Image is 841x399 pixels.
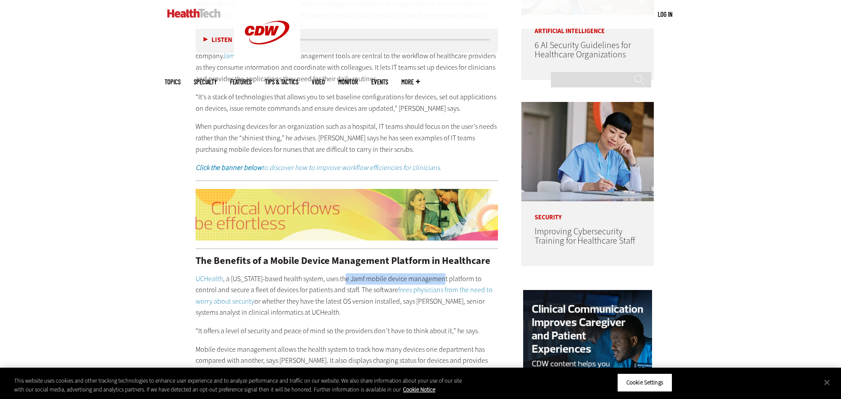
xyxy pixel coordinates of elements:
a: Features [230,79,252,85]
p: Mobile device management allows the health system to track how many devices one department has co... [196,344,498,389]
p: Security [521,201,654,221]
p: “It’s a stack of technologies that allows you to set baseline configurations for devices, set out... [196,91,498,114]
button: Cookie Settings [617,373,672,392]
img: nurse studying on computer [521,102,654,201]
div: User menu [658,10,672,19]
strong: Click the banner below [196,163,262,172]
button: Close [817,373,837,392]
em: to discover how to improve workflow efficiencies for clinicians. [196,163,441,172]
span: Topics [165,79,181,85]
div: This website uses cookies and other tracking technologies to enhance user experience and to analy... [14,376,463,394]
p: “It offers a level of security and peace of mind so the providers don’t have to think about it,” ... [196,325,498,337]
span: Specialty [194,79,217,85]
a: Log in [658,10,672,18]
a: frees physicians from the need to worry about security [196,285,493,306]
a: More information about your privacy [403,386,435,393]
img: Home [167,9,221,18]
a: UCHealth [196,274,223,283]
p: , a [US_STATE]-based health system, uses the Jamf mobile device management platform to control an... [196,273,498,318]
a: Tips & Tactics [265,79,298,85]
a: CDW [234,58,300,68]
a: Video [312,79,325,85]
img: MWM Research Hub Article [196,189,498,241]
p: When purchasing devices for an organization such as a hospital, IT teams should focus on the user... [196,121,498,155]
a: Improving Cybersecurity Training for Healthcare Staff [535,226,635,247]
span: More [401,79,420,85]
h2: The Benefits of a Mobile Device Management Platform in Healthcare [196,256,498,266]
a: Click the banner belowto discover how to improve workflow efficiencies for clinicians. [196,163,441,172]
a: Events [371,79,388,85]
a: MonITor [338,79,358,85]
